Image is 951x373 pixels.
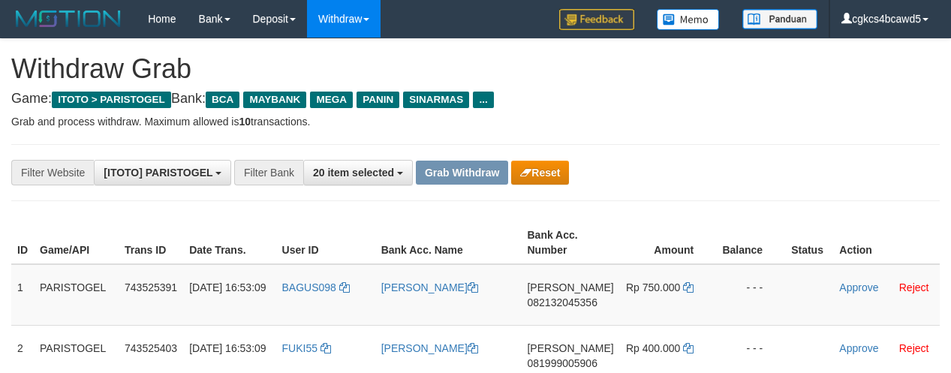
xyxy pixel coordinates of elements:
span: Rp 750.000 [626,281,680,293]
td: PARISTOGEL [34,264,119,326]
a: Copy 750000 to clipboard [683,281,694,293]
button: [ITOTO] PARISTOGEL [94,160,231,185]
h1: Withdraw Grab [11,54,940,84]
button: Grab Withdraw [416,161,508,185]
span: Rp 400.000 [626,342,680,354]
a: Copy 400000 to clipboard [683,342,694,354]
th: Game/API [34,221,119,264]
a: [PERSON_NAME] [381,342,478,354]
span: Copy 081999005906 to clipboard [527,357,597,369]
img: MOTION_logo.png [11,8,125,30]
img: Button%20Memo.svg [657,9,720,30]
span: [PERSON_NAME] [527,342,613,354]
span: 743525403 [125,342,177,354]
span: MEGA [310,92,353,108]
a: BAGUS098 [282,281,350,293]
span: [ITOTO] PARISTOGEL [104,167,212,179]
span: BCA [206,92,239,108]
a: Approve [839,281,878,293]
span: 20 item selected [313,167,394,179]
th: Amount [620,221,717,264]
th: Status [785,221,833,264]
span: [DATE] 16:53:09 [189,342,266,354]
div: Filter Bank [234,160,303,185]
span: BAGUS098 [282,281,336,293]
span: ITOTO > PARISTOGEL [52,92,171,108]
span: 743525391 [125,281,177,293]
span: PANIN [357,92,399,108]
a: FUKI55 [282,342,331,354]
th: User ID [276,221,375,264]
th: Trans ID [119,221,183,264]
span: SINARMAS [403,92,469,108]
a: Reject [899,281,929,293]
div: Filter Website [11,160,94,185]
span: ... [473,92,493,108]
span: MAYBANK [243,92,306,108]
span: [DATE] 16:53:09 [189,281,266,293]
span: [PERSON_NAME] [527,281,613,293]
span: FUKI55 [282,342,318,354]
span: Copy 082132045356 to clipboard [527,296,597,308]
th: Date Trans. [183,221,275,264]
td: 1 [11,264,34,326]
th: Bank Acc. Number [521,221,619,264]
th: ID [11,221,34,264]
button: Reset [511,161,569,185]
p: Grab and process withdraw. Maximum allowed is transactions. [11,114,940,129]
h4: Game: Bank: [11,92,940,107]
a: Approve [839,342,878,354]
th: Balance [716,221,785,264]
button: 20 item selected [303,160,413,185]
a: Reject [899,342,929,354]
th: Bank Acc. Name [375,221,522,264]
strong: 10 [239,116,251,128]
img: panduan.png [742,9,817,29]
td: - - - [716,264,785,326]
th: Action [833,221,940,264]
img: Feedback.jpg [559,9,634,30]
a: [PERSON_NAME] [381,281,478,293]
